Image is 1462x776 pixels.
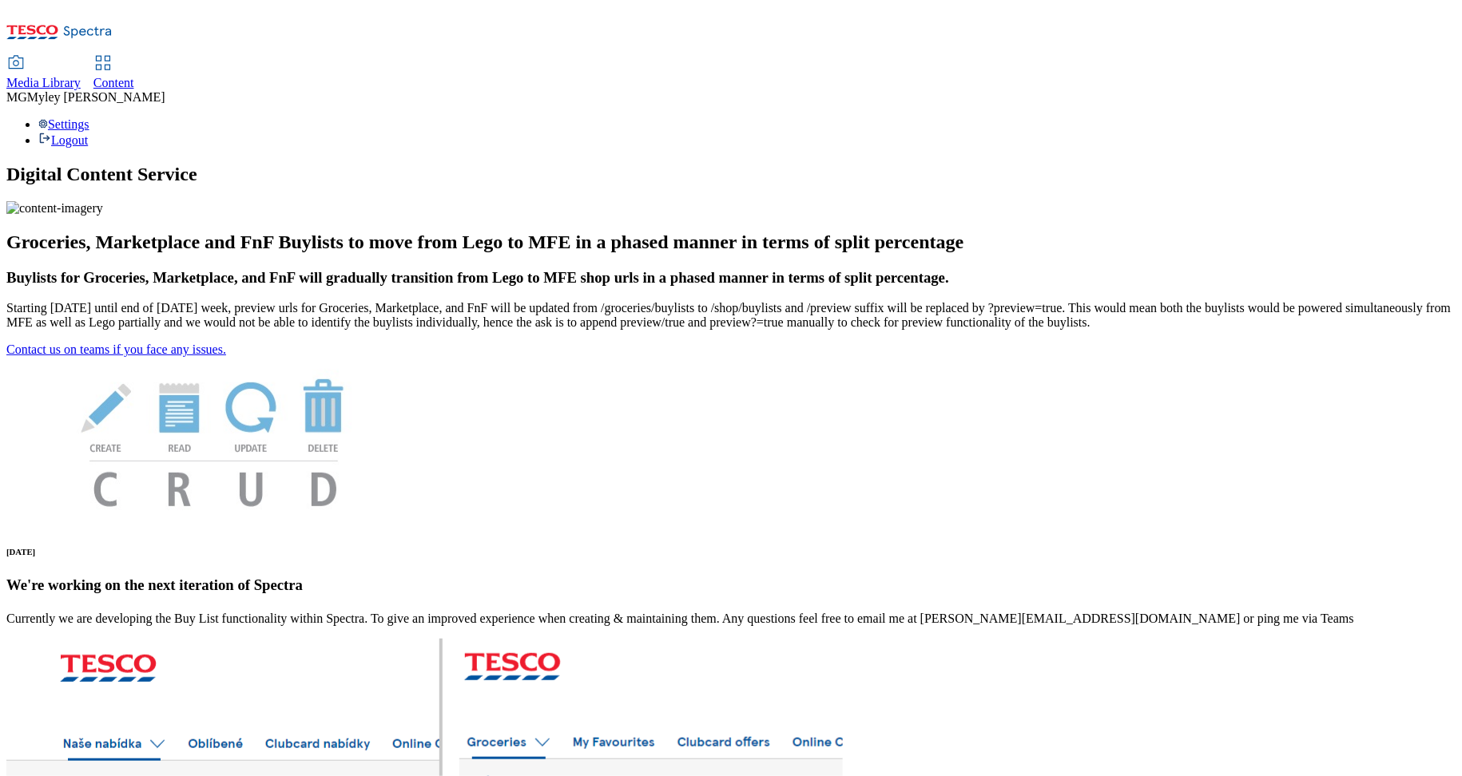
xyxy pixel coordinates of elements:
[93,76,134,89] span: Content
[6,301,1456,330] p: Starting [DATE] until end of [DATE] week, preview urls for Groceries, Marketplace, and FnF will b...
[6,90,27,104] span: MG
[38,117,89,131] a: Settings
[27,90,165,104] span: Myley [PERSON_NAME]
[6,342,226,356] a: Contact us on teams if you face any issues.
[6,201,103,216] img: content-imagery
[93,57,134,90] a: Content
[6,547,1456,556] h6: [DATE]
[6,76,81,89] span: Media Library
[6,57,81,90] a: Media Library
[6,576,1456,594] h3: We're working on the next iteration of Spectra
[6,269,1456,287] h3: Buylists for Groceries, Marketplace, and FnF will gradually transition from Lego to MFE shop urls...
[6,612,1456,626] p: Currently we are developing the Buy List functionality within Spectra. To give an improved experi...
[6,232,1456,253] h2: Groceries, Marketplace and FnF Buylists to move from Lego to MFE in a phased manner in terms of s...
[38,133,88,147] a: Logout
[6,357,422,524] img: News Image
[6,164,1456,185] h1: Digital Content Service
